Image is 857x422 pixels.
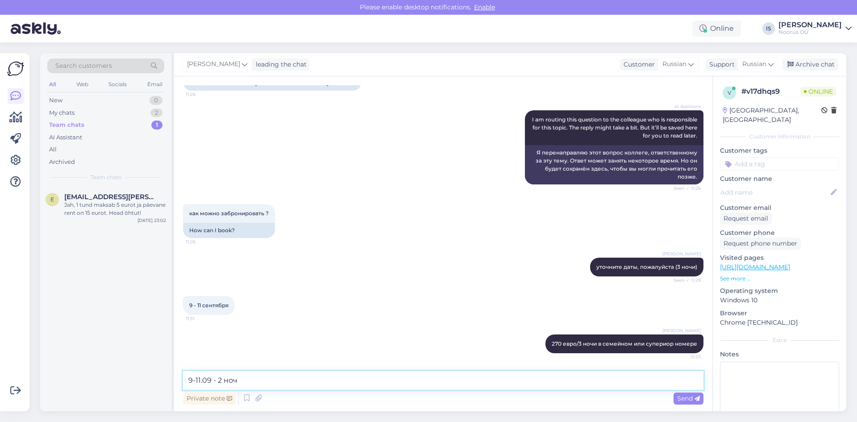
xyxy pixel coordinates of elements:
[107,79,129,90] div: Socials
[720,309,839,318] p: Browser
[252,60,307,69] div: leading the chat
[189,302,229,309] span: 9 - 11 сентября
[720,174,839,184] p: Customer name
[706,60,735,69] div: Support
[662,59,686,69] span: Russian
[720,286,839,296] p: Operating system
[667,277,701,284] span: Seen ✓ 11:29
[64,193,157,201] span: etti.jane@gmail.com
[186,91,219,98] span: 11:26
[7,60,24,77] img: Askly Logo
[596,263,697,270] span: уточните даты, пожалуйста (3 ночи)
[782,58,838,71] div: Archive chat
[762,22,775,35] div: IS
[47,79,58,90] div: All
[778,29,842,36] div: Noorus OÜ
[183,223,275,238] div: How can I book?
[183,371,703,390] textarea: 9-11.09 - 2 ноч
[720,146,839,155] p: Customer tags
[800,87,836,96] span: Online
[49,145,57,154] div: All
[720,263,790,271] a: [URL][DOMAIN_NAME]
[55,61,112,71] span: Search customers
[146,79,164,90] div: Email
[50,196,54,203] span: e
[49,133,82,142] div: AI Assistant
[720,238,801,250] div: Request phone number
[49,121,84,130] div: Team chats
[620,60,655,69] div: Customer
[720,318,839,327] p: Chrome [TECHNICAL_ID]
[91,173,121,181] span: Team chats
[667,354,701,360] span: 11:33
[720,253,839,263] p: Visited pages
[667,103,701,110] span: AI Assistant
[49,158,75,167] div: Archived
[720,203,839,213] p: Customer email
[151,121,162,130] div: 1
[662,251,701,257] span: [PERSON_NAME]
[186,238,219,245] span: 11:26
[552,340,697,347] span: 270 евро/3 ночи в семейном или супериор номере
[49,109,75,117] div: My chats
[189,210,269,217] span: как можно забронировать ?
[720,336,839,344] div: Extra
[137,217,166,224] div: [DATE] 23:02
[532,116,699,139] span: I am routing this question to the colleague who is responsible for this topic. The reply might ta...
[742,59,766,69] span: Russian
[667,185,701,192] span: Seen ✓ 11:26
[187,59,240,69] span: [PERSON_NAME]
[186,315,219,322] span: 11:31
[723,106,821,125] div: [GEOGRAPHIC_DATA], [GEOGRAPHIC_DATA]
[778,21,852,36] a: [PERSON_NAME]Noorus OÜ
[720,133,839,141] div: Customer information
[720,228,839,238] p: Customer phone
[720,275,839,283] p: See more ...
[720,213,772,225] div: Request email
[75,79,90,90] div: Web
[150,96,162,105] div: 0
[677,394,700,402] span: Send
[720,296,839,305] p: Windows 10
[150,109,162,117] div: 2
[471,3,498,11] span: Enable
[183,393,236,405] div: Private note
[662,327,701,334] span: [PERSON_NAME]
[49,96,62,105] div: New
[720,188,829,197] input: Add name
[525,145,703,184] div: Я перенаправляю этот вопрос коллеге, ответственному за эту тему. Ответ может занять некоторое вре...
[692,21,741,37] div: Online
[720,350,839,359] p: Notes
[728,89,731,96] span: v
[741,86,800,97] div: # v17dhqs9
[778,21,842,29] div: [PERSON_NAME]
[720,157,839,171] input: Add a tag
[64,201,166,217] div: Jah, 1 tund maksab 5 eurot ja päevane rent on 15 eurot. Head õhtut!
